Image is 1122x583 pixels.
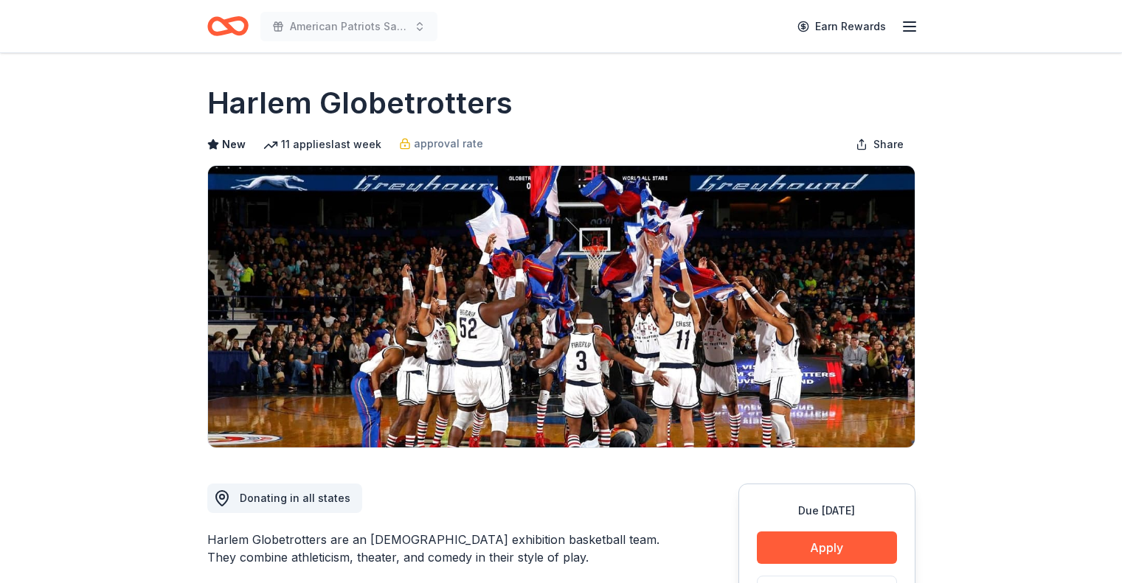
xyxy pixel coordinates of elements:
[399,135,483,153] a: approval rate
[290,18,408,35] span: American Patriots Salute to Veterans
[207,83,513,124] h1: Harlem Globetrotters
[844,130,915,159] button: Share
[789,13,895,40] a: Earn Rewards
[757,531,897,564] button: Apply
[207,9,249,43] a: Home
[263,136,381,153] div: 11 applies last week
[414,135,483,153] span: approval rate
[757,502,897,520] div: Due [DATE]
[240,492,350,504] span: Donating in all states
[260,12,437,41] button: American Patriots Salute to Veterans
[873,136,904,153] span: Share
[207,531,668,566] div: Harlem Globetrotters are an [DEMOGRAPHIC_DATA] exhibition basketball team. They combine athletici...
[208,166,915,447] img: Image for Harlem Globetrotters
[222,136,246,153] span: New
